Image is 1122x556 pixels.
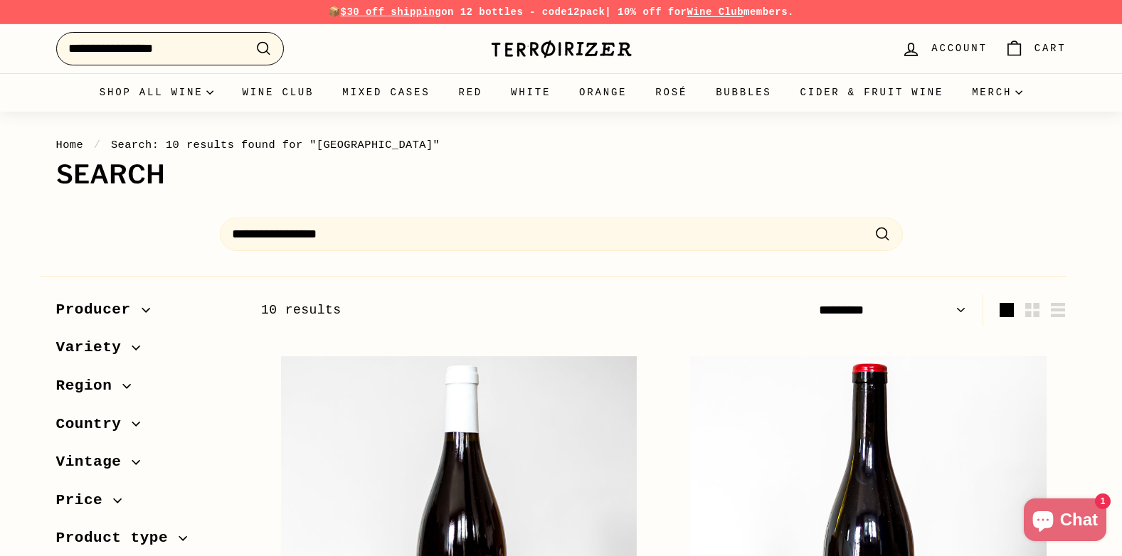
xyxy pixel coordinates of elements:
[56,374,123,398] span: Region
[567,6,605,18] strong: 12pack
[444,73,497,112] a: Red
[893,28,995,70] a: Account
[56,4,1067,20] p: 📦 on 12 bottles - code | 10% off for members.
[228,73,328,112] a: Wine Club
[996,28,1075,70] a: Cart
[111,139,440,151] span: Search: 10 results found for "[GEOGRAPHIC_DATA]"
[56,447,238,485] button: Vintage
[687,6,743,18] a: Wine Club
[56,409,238,447] button: Country
[958,73,1037,112] summary: Merch
[565,73,641,112] a: Orange
[56,450,132,474] span: Vintage
[641,73,702,112] a: Rosé
[56,526,179,550] span: Product type
[56,139,84,151] a: Home
[56,485,238,523] button: Price
[56,336,132,360] span: Variety
[1034,41,1067,56] span: Cart
[56,332,238,370] button: Variety
[56,137,1067,154] nav: breadcrumbs
[56,161,1067,189] h1: Search
[56,294,238,333] button: Producer
[1020,498,1111,545] inbox-online-store-chat: Shopify online store chat
[497,73,565,112] a: White
[786,73,958,112] a: Cider & Fruit Wine
[341,6,442,18] span: $30 off shipping
[702,73,785,112] a: Bubbles
[261,300,664,321] div: 10 results
[931,41,987,56] span: Account
[56,298,142,322] span: Producer
[328,73,444,112] a: Mixed Cases
[85,73,228,112] summary: Shop all wine
[56,488,114,513] span: Price
[56,370,238,409] button: Region
[90,139,105,151] span: /
[56,412,132,437] span: Country
[28,73,1095,112] div: Primary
